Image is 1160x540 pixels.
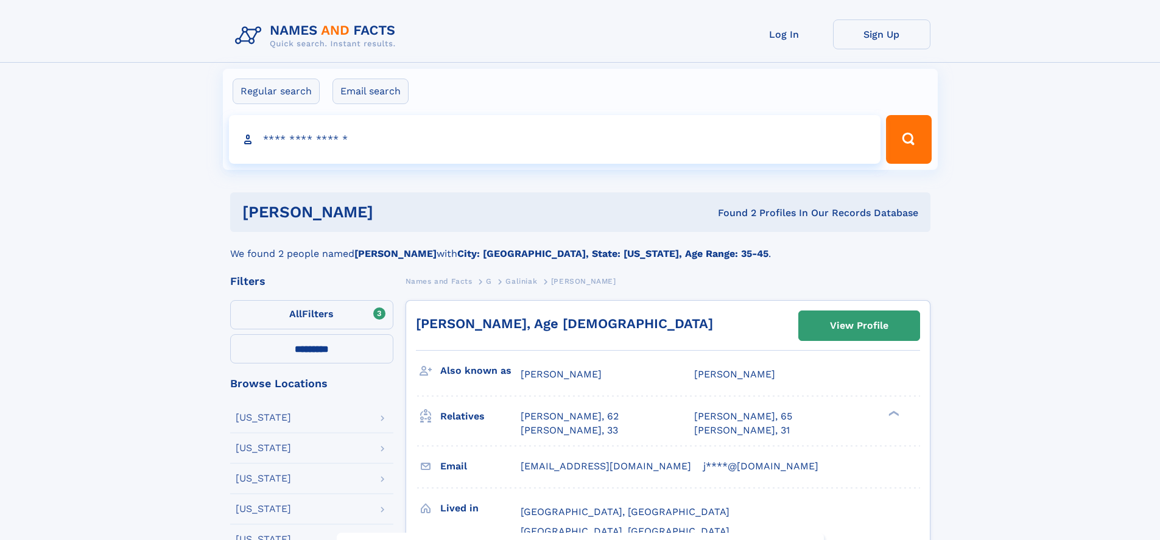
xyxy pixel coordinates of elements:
[521,368,602,380] span: [PERSON_NAME]
[233,79,320,104] label: Regular search
[289,308,302,320] span: All
[230,300,393,329] label: Filters
[230,378,393,389] div: Browse Locations
[505,277,537,286] span: Galiniak
[521,424,618,437] a: [PERSON_NAME], 33
[486,277,492,286] span: G
[799,311,919,340] a: View Profile
[486,273,492,289] a: G
[885,410,900,418] div: ❯
[521,525,729,537] span: [GEOGRAPHIC_DATA], [GEOGRAPHIC_DATA]
[332,79,409,104] label: Email search
[440,498,521,519] h3: Lived in
[416,316,713,331] a: [PERSON_NAME], Age [DEMOGRAPHIC_DATA]
[230,232,930,261] div: We found 2 people named with .
[236,413,291,423] div: [US_STATE]
[242,205,546,220] h1: [PERSON_NAME]
[694,368,775,380] span: [PERSON_NAME]
[886,115,931,164] button: Search Button
[457,248,768,259] b: City: [GEOGRAPHIC_DATA], State: [US_STATE], Age Range: 35-45
[236,474,291,483] div: [US_STATE]
[406,273,473,289] a: Names and Facts
[440,360,521,381] h3: Also known as
[736,19,833,49] a: Log In
[230,276,393,287] div: Filters
[440,456,521,477] h3: Email
[521,410,619,423] a: [PERSON_NAME], 62
[354,248,437,259] b: [PERSON_NAME]
[521,506,729,517] span: [GEOGRAPHIC_DATA], [GEOGRAPHIC_DATA]
[694,410,792,423] a: [PERSON_NAME], 65
[546,206,918,220] div: Found 2 Profiles In Our Records Database
[440,406,521,427] h3: Relatives
[505,273,537,289] a: Galiniak
[551,277,616,286] span: [PERSON_NAME]
[833,19,930,49] a: Sign Up
[230,19,406,52] img: Logo Names and Facts
[236,504,291,514] div: [US_STATE]
[830,312,888,340] div: View Profile
[694,424,790,437] a: [PERSON_NAME], 31
[236,443,291,453] div: [US_STATE]
[229,115,881,164] input: search input
[521,460,691,472] span: [EMAIL_ADDRESS][DOMAIN_NAME]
